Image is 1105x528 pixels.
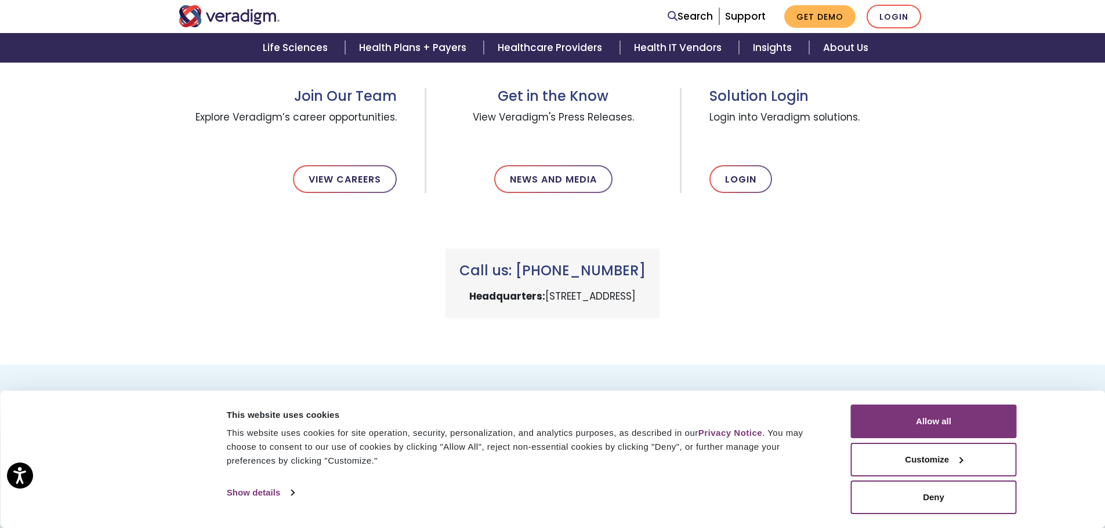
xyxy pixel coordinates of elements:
div: This website uses cookies [227,408,825,422]
span: View Veradigm's Press Releases. [454,105,652,147]
h3: Solution Login [709,88,926,105]
a: Insights [739,33,809,63]
a: Login [867,5,921,28]
a: Get Demo [784,5,856,28]
a: Support [725,9,766,23]
a: Login [709,165,772,193]
strong: Headquarters: [469,289,545,303]
div: This website uses cookies for site operation, security, personalization, and analytics purposes, ... [227,426,825,468]
a: Health IT Vendors [620,33,739,63]
a: News and Media [494,165,613,193]
button: Allow all [851,405,1017,438]
a: Search [668,9,713,24]
button: Customize [851,443,1017,476]
a: Show details [227,484,294,501]
span: Explore Veradigm’s career opportunities. [179,105,397,147]
h3: Call us: [PHONE_NUMBER] [459,263,646,279]
a: About Us [809,33,882,63]
span: Login into Veradigm solutions. [709,105,926,147]
a: Life Sciences [249,33,345,63]
a: Health Plans + Payers [345,33,484,63]
h3: Get in the Know [454,88,652,105]
h3: Join Our Team [179,88,397,105]
a: View Careers [293,165,397,193]
a: Healthcare Providers [484,33,619,63]
img: Veradigm logo [179,5,280,27]
button: Deny [851,480,1017,514]
a: Privacy Notice [698,428,762,438]
p: [STREET_ADDRESS] [459,289,646,304]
